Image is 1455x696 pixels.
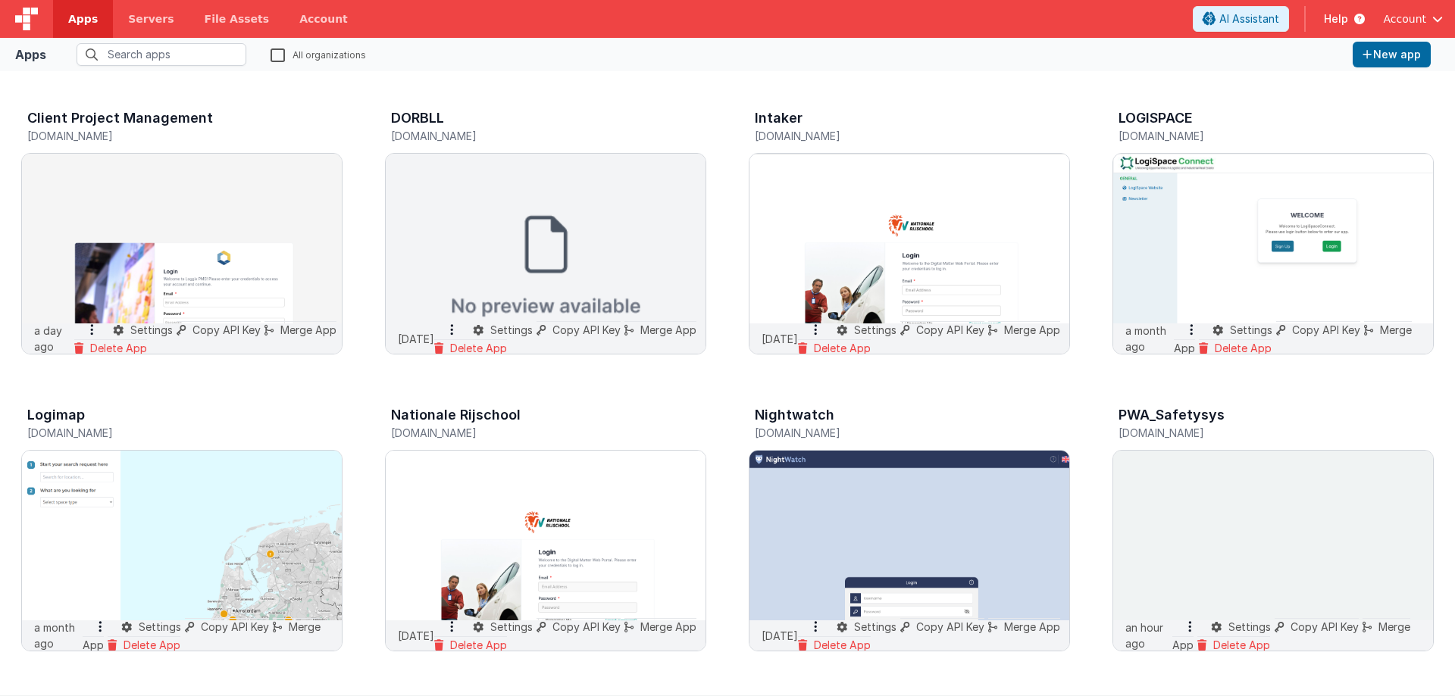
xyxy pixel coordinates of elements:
[271,47,366,61] label: All organizations
[854,620,896,633] span: Settings
[450,342,507,354] span: Delete App
[1004,323,1060,336] span: Merge App
[192,323,261,336] span: Copy API Key
[490,323,533,336] span: Settings
[77,43,246,66] input: Search apps
[128,11,174,27] span: Servers
[15,45,46,64] div: Apps
[1230,323,1272,336] span: Settings
[1292,323,1360,336] span: Copy API Key
[1291,620,1359,633] span: Copy API Key
[90,342,147,354] span: Delete App
[640,620,696,633] span: Merge App
[1119,130,1396,142] h5: [DOMAIN_NAME]
[450,638,507,651] span: Delete App
[755,130,1032,142] h5: [DOMAIN_NAME]
[1125,620,1172,651] p: an hour ago
[1004,620,1060,633] span: Merge App
[27,427,305,439] h5: [DOMAIN_NAME]
[391,427,668,439] h5: [DOMAIN_NAME]
[814,342,871,354] span: Delete App
[854,323,896,336] span: Settings
[34,323,74,354] p: a day ago
[205,11,270,27] span: File Assets
[1228,620,1271,633] span: Settings
[201,620,269,633] span: Copy API Key
[1353,42,1431,67] button: New app
[1119,407,1225,423] h3: PWA_Safetysys
[552,620,621,633] span: Copy API Key
[391,407,521,423] h3: Nationale Rijschool
[27,130,305,142] h5: [DOMAIN_NAME]
[1125,323,1174,354] p: a month ago
[916,323,984,336] span: Copy API Key
[124,638,180,651] span: Delete App
[1219,11,1279,27] span: AI Assistant
[391,111,444,126] h3: DORBLL
[280,323,336,336] span: Merge App
[139,620,181,633] span: Settings
[1324,11,1348,27] span: Help
[391,130,668,142] h5: [DOMAIN_NAME]
[1383,11,1443,27] button: Account
[34,620,83,651] p: a month ago
[755,407,834,423] h3: Nightwatch
[398,331,434,347] p: [DATE]
[762,628,798,644] p: [DATE]
[814,638,871,651] span: Delete App
[27,111,213,126] h3: Client Project Management
[130,323,173,336] span: Settings
[27,407,85,423] h3: Logimap
[1383,11,1426,27] span: Account
[755,111,803,126] h3: Intaker
[1215,342,1272,354] span: Delete App
[1119,111,1193,126] h3: LOGISPACE
[1213,638,1270,651] span: Delete App
[68,11,98,27] span: Apps
[1193,6,1289,32] button: AI Assistant
[1119,427,1396,439] h5: [DOMAIN_NAME]
[490,620,533,633] span: Settings
[640,323,696,336] span: Merge App
[916,620,984,633] span: Copy API Key
[762,331,798,347] p: [DATE]
[552,323,621,336] span: Copy API Key
[755,427,1032,439] h5: [DOMAIN_NAME]
[398,628,434,644] p: [DATE]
